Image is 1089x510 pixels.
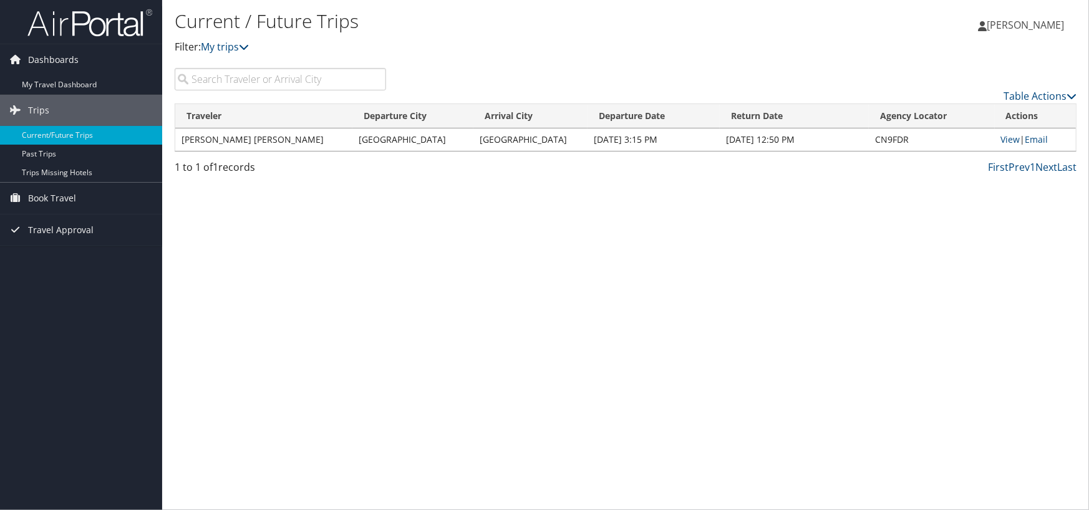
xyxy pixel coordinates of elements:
[1001,133,1020,145] a: View
[28,95,49,126] span: Trips
[473,128,588,151] td: [GEOGRAPHIC_DATA]
[987,18,1064,32] span: [PERSON_NAME]
[1057,160,1077,174] a: Last
[28,214,94,246] span: Travel Approval
[175,68,386,90] input: Search Traveler or Arrival City
[988,160,1009,174] a: First
[995,104,1076,128] th: Actions
[473,104,588,128] th: Arrival City: activate to sort column ascending
[978,6,1077,44] a: [PERSON_NAME]
[175,39,776,55] p: Filter:
[995,128,1076,151] td: |
[588,104,720,128] th: Departure Date: activate to sort column descending
[1035,160,1057,174] a: Next
[588,128,720,151] td: [DATE] 3:15 PM
[869,128,994,151] td: CN9FDR
[175,128,352,151] td: [PERSON_NAME] [PERSON_NAME]
[720,128,869,151] td: [DATE] 12:50 PM
[352,104,474,128] th: Departure City: activate to sort column ascending
[1030,160,1035,174] a: 1
[175,8,776,34] h1: Current / Future Trips
[175,160,386,181] div: 1 to 1 of records
[175,104,352,128] th: Traveler: activate to sort column ascending
[213,160,218,174] span: 1
[201,40,249,54] a: My trips
[28,44,79,75] span: Dashboards
[869,104,994,128] th: Agency Locator: activate to sort column ascending
[1025,133,1048,145] a: Email
[720,104,869,128] th: Return Date: activate to sort column ascending
[1009,160,1030,174] a: Prev
[1004,89,1077,103] a: Table Actions
[28,183,76,214] span: Book Travel
[352,128,474,151] td: [GEOGRAPHIC_DATA]
[27,8,152,37] img: airportal-logo.png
